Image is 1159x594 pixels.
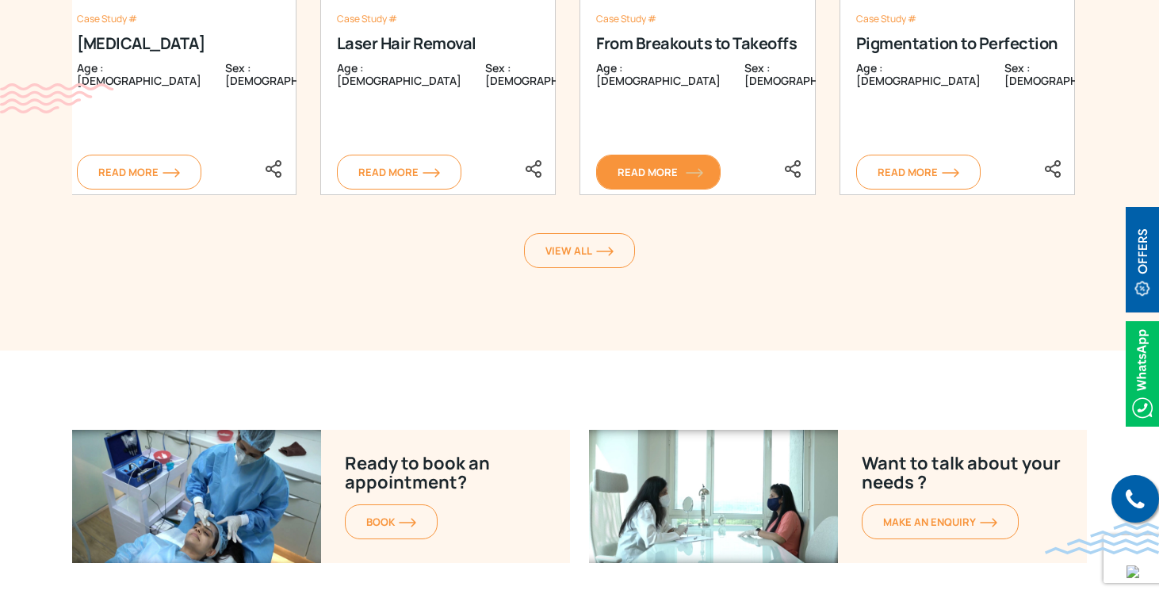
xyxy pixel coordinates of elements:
[856,33,1059,54] div: Pigmentation to Perfection
[883,515,997,529] span: MAKE AN enquiry
[1126,207,1159,312] img: offerBt
[596,155,721,190] a: Read More
[1045,523,1159,554] img: bluewave
[942,168,959,178] img: orange-arrow.svg
[337,33,540,54] div: Laser Hair Removal
[862,454,1063,492] p: Want to talk about your needs ?
[423,168,440,178] img: orange-arrow.svg
[98,165,180,179] span: Read More
[981,62,1129,86] div: Sex : [DEMOGRAPHIC_DATA]
[461,62,610,86] div: Sex : [DEMOGRAPHIC_DATA]
[878,165,959,179] span: Read More
[72,430,321,563] img: Ready to book an appointment?
[1126,321,1159,427] img: Whatsappicon
[1126,363,1159,381] a: Whatsappicon
[1043,159,1062,177] a: <div class="socialicons"><span class="close_share"><i class="fa fa-close"></i></span> <a href="ht...
[77,155,201,190] a: Read More
[596,33,799,54] div: From Breakouts to Takeoffs
[345,504,438,539] a: BOOKorange-arrow
[856,155,981,190] a: Read More
[163,168,180,178] img: orange-arrow.svg
[862,504,1019,539] a: MAKE AN enquiryorange-arrow
[721,62,869,86] div: Sex : [DEMOGRAPHIC_DATA]
[77,33,280,54] div: [MEDICAL_DATA]
[596,247,614,256] img: orange-arrow
[524,233,635,268] a: View Allorange-arrow
[856,13,1059,25] div: Case Study #
[589,430,838,563] img: Ready-to-book
[77,62,201,86] div: Age : [DEMOGRAPHIC_DATA]
[77,13,280,25] div: Case Study #
[856,62,981,86] div: Age : [DEMOGRAPHIC_DATA]
[366,515,416,529] span: BOOK
[545,243,614,258] span: View All
[337,155,461,190] a: Read More
[201,62,350,86] div: Sex : [DEMOGRAPHIC_DATA]
[618,165,699,179] span: Read More
[358,165,440,179] span: Read More
[264,159,283,177] a: <div class="socialicons"><span class="close_share"><i class="fa fa-close"></i></span> <a href="ht...
[686,168,703,178] img: orange-arrow.svg
[337,13,540,25] div: Case Study #
[524,159,543,177] a: <div class="socialicons"><span class="close_share"><i class="fa fa-close"></i></span> <a href="ht...
[596,62,721,86] div: Age : [DEMOGRAPHIC_DATA]
[1126,565,1139,578] img: up-blue-arrow.svg
[596,13,799,25] div: Case Study #
[337,62,461,86] div: Age : [DEMOGRAPHIC_DATA]
[980,518,997,527] img: orange-arrow
[345,454,546,492] p: Ready to book an appointment?
[783,159,802,177] a: <div class="socialicons"><span class="close_share"><i class="fa fa-close"></i></span> <a href="ht...
[399,518,416,527] img: orange-arrow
